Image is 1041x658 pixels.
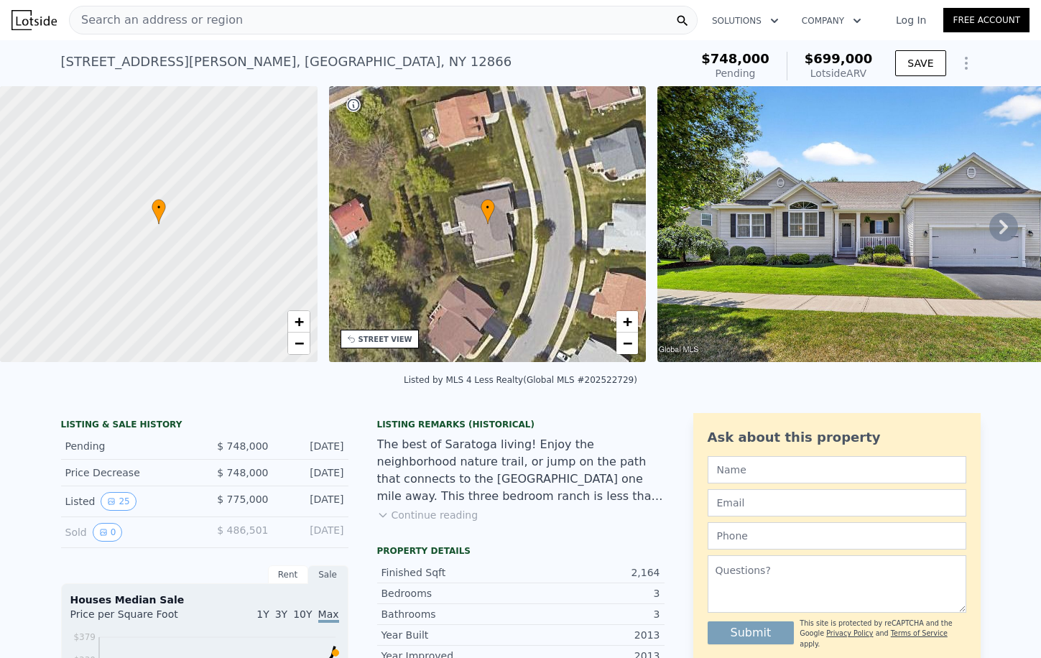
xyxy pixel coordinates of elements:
button: Company [790,8,873,34]
div: This site is protected by reCAPTCHA and the Google and apply. [800,618,966,649]
span: $ 748,000 [217,440,268,452]
span: $748,000 [701,51,769,66]
span: Max [318,608,339,623]
div: Ask about this property [708,427,966,448]
div: 3 [521,586,660,601]
span: 1Y [256,608,269,620]
a: Zoom in [288,311,310,333]
a: Terms of Service [891,629,948,637]
span: Search an address or region [70,11,243,29]
button: View historical data [93,523,123,542]
span: + [623,312,632,330]
div: Pending [701,66,769,80]
a: Zoom out [288,333,310,354]
a: Zoom in [616,311,638,333]
div: Year Built [381,628,521,642]
div: Property details [377,545,665,557]
div: [DATE] [280,465,344,480]
div: Bedrooms [381,586,521,601]
div: Sold [65,523,193,542]
div: 3 [521,607,660,621]
tspan: $379 [73,632,96,642]
div: Listing Remarks (Historical) [377,419,665,430]
input: Name [708,456,966,483]
div: • [152,199,166,224]
div: Listed [65,492,193,511]
div: [DATE] [280,492,344,511]
div: Listed by MLS 4 Less Realty (Global MLS #202522729) [404,375,637,385]
input: Phone [708,522,966,550]
div: Pending [65,439,193,453]
a: Privacy Policy [826,629,873,637]
input: Email [708,489,966,516]
div: Price per Square Foot [70,607,205,630]
a: Log In [879,13,943,27]
div: Lotside ARV [805,66,873,80]
button: SAVE [895,50,945,76]
span: $699,000 [805,51,873,66]
div: Sale [308,565,348,584]
div: Price Decrease [65,465,193,480]
a: Zoom out [616,333,638,354]
button: View historical data [101,492,136,511]
span: $ 748,000 [217,467,268,478]
a: Free Account [943,8,1030,32]
button: Submit [708,621,795,644]
span: • [481,201,495,214]
div: Finished Sqft [381,565,521,580]
div: [STREET_ADDRESS][PERSON_NAME] , [GEOGRAPHIC_DATA] , NY 12866 [61,52,512,72]
div: 2013 [521,628,660,642]
div: [DATE] [280,523,344,542]
div: Bathrooms [381,607,521,621]
div: • [481,199,495,224]
span: − [623,334,632,352]
div: STREET VIEW [358,334,412,345]
button: Solutions [700,8,790,34]
div: 2,164 [521,565,660,580]
span: − [294,334,303,352]
span: 3Y [275,608,287,620]
span: 10Y [293,608,312,620]
div: LISTING & SALE HISTORY [61,419,348,433]
div: The best of Saratoga living! Enjoy the neighborhood nature trail, or jump on the path that connec... [377,436,665,505]
span: $ 775,000 [217,493,268,505]
div: Houses Median Sale [70,593,339,607]
button: Continue reading [377,508,478,522]
span: + [294,312,303,330]
span: • [152,201,166,214]
img: Lotside [11,10,57,30]
div: Rent [268,565,308,584]
div: [DATE] [280,439,344,453]
span: $ 486,501 [217,524,268,536]
button: Show Options [952,49,981,78]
